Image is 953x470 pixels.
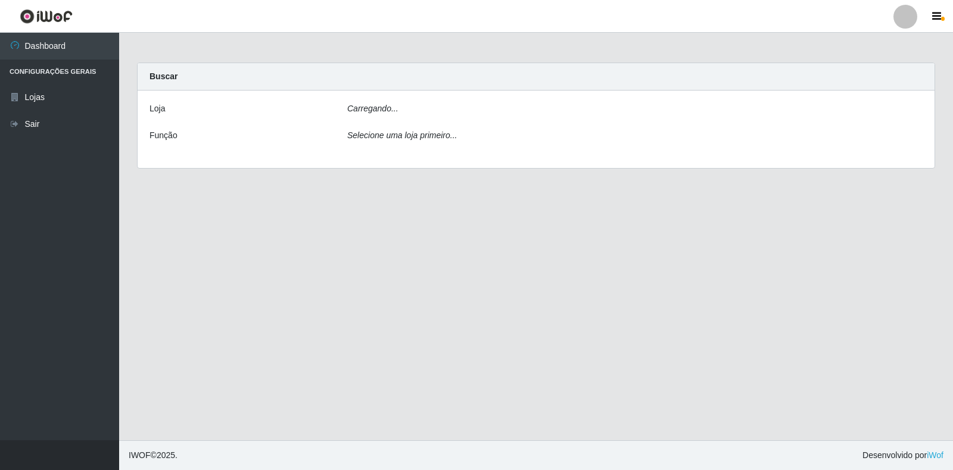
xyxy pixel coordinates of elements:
[20,9,73,24] img: CoreUI Logo
[347,130,457,140] i: Selecione uma loja primeiro...
[150,102,165,115] label: Loja
[129,450,151,460] span: IWOF
[150,129,177,142] label: Função
[129,449,177,462] span: © 2025 .
[347,104,398,113] i: Carregando...
[862,449,943,462] span: Desenvolvido por
[927,450,943,460] a: iWof
[150,71,177,81] strong: Buscar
